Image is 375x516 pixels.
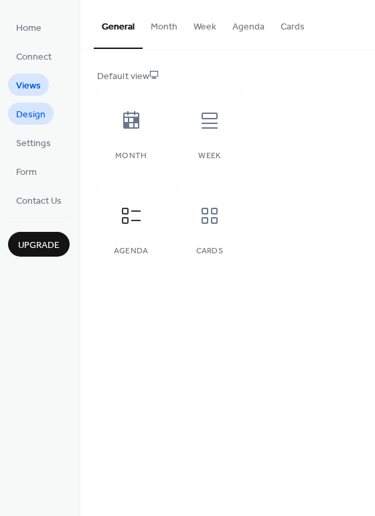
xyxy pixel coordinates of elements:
[16,50,52,64] span: Connect
[16,137,51,151] span: Settings
[16,79,41,93] span: Views
[18,239,60,253] span: Upgrade
[8,74,49,96] a: Views
[16,108,46,122] span: Design
[16,21,42,36] span: Home
[8,131,59,153] a: Settings
[110,247,151,256] div: Agenda
[189,151,230,161] div: Week
[8,45,60,67] a: Connect
[8,232,70,257] button: Upgrade
[8,16,50,38] a: Home
[8,189,70,211] a: Contact Us
[110,151,151,161] div: Month
[8,103,54,125] a: Design
[189,247,230,256] div: Cards
[16,166,37,180] span: Form
[8,160,45,182] a: Form
[16,194,62,208] span: Contact Us
[97,70,356,84] div: Default view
